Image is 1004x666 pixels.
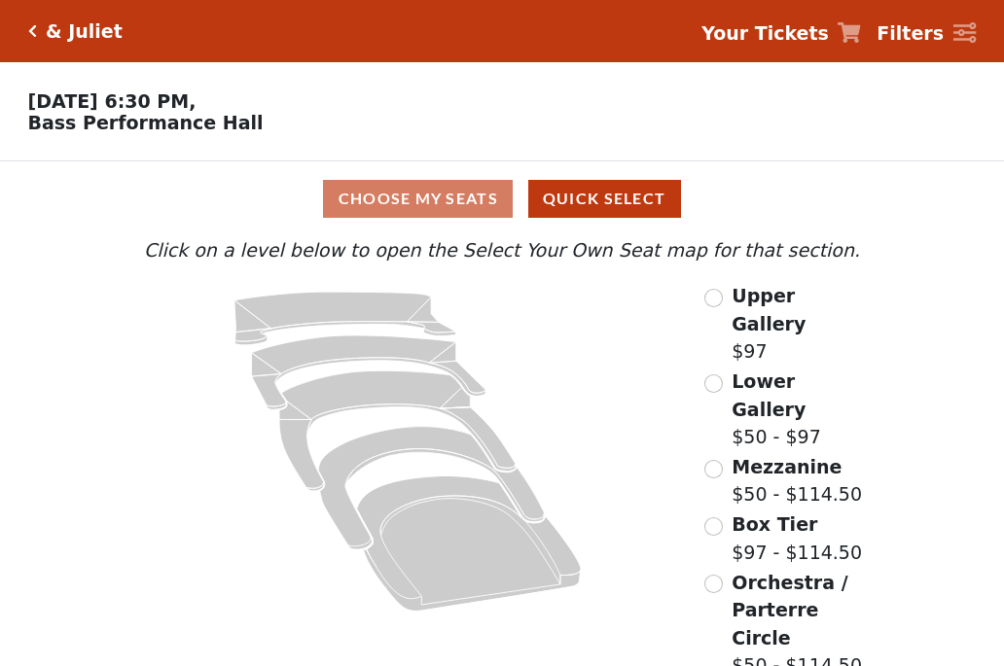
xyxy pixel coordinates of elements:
[252,335,486,409] path: Lower Gallery - Seats Available: 72
[732,572,847,648] span: Orchestra / Parterre Circle
[701,19,861,48] a: Your Tickets
[732,282,865,366] label: $97
[732,285,806,334] span: Upper Gallery
[732,453,862,508] label: $50 - $114.50
[732,456,842,477] span: Mezzanine
[357,476,582,612] path: Orchestra / Parterre Circle - Seats Available: 34
[701,22,829,44] strong: Your Tickets
[139,236,865,264] p: Click on a level below to open the Select Your Own Seat map for that section.
[732,368,865,451] label: $50 - $97
[234,292,456,345] path: Upper Gallery - Seats Available: 313
[877,22,944,44] strong: Filters
[528,180,681,218] button: Quick Select
[28,24,37,38] a: Click here to go back to filters
[732,370,806,420] span: Lower Gallery
[732,513,817,535] span: Box Tier
[732,510,862,566] label: $97 - $114.50
[877,19,976,48] a: Filters
[46,20,123,43] h5: & Juliet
